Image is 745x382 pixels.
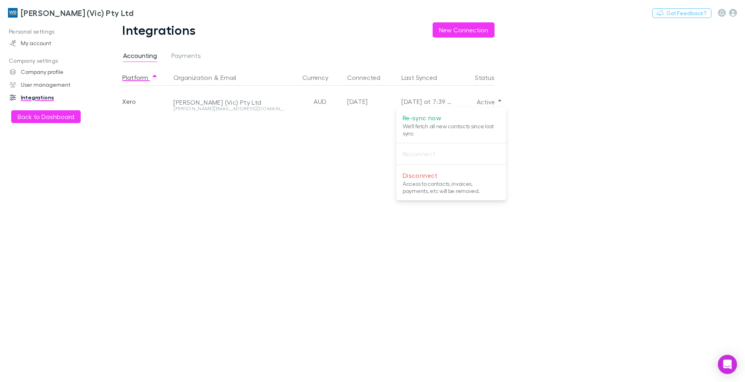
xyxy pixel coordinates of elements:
[718,355,737,374] div: Open Intercom Messenger
[403,180,500,195] p: Access to contacts, invoices, payments, etc will be removed.
[403,123,500,137] p: We'll fetch all new contacts since last sync
[396,111,506,139] li: Re-sync nowWe'll fetch all new contacts since last sync
[396,168,506,197] li: DisconnectAccess to contacts, invoices, payments, etc will be removed.
[403,171,500,180] p: Disconnect
[403,113,500,123] p: Re-sync now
